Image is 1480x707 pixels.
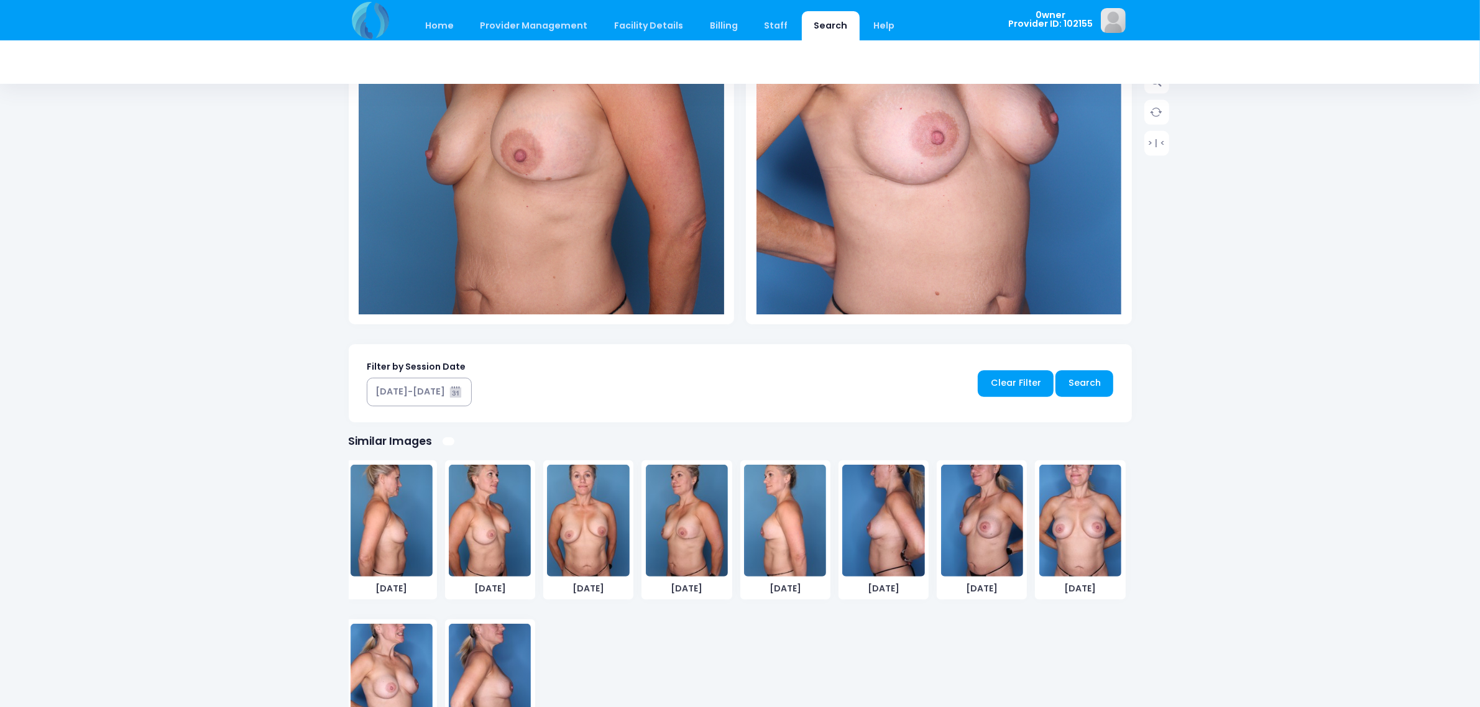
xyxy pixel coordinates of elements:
img: image [941,465,1023,577]
a: > | < [1144,130,1169,155]
img: image [1101,8,1126,33]
span: [DATE] [1039,582,1121,595]
a: Search [1055,370,1113,397]
a: Clear Filter [978,370,1054,397]
img: image [547,465,629,577]
a: Billing [697,11,750,40]
img: image [744,465,826,577]
a: Staff [752,11,800,40]
span: [DATE] [744,582,826,595]
span: 0wner Provider ID: 102155 [1008,11,1093,29]
a: Help [862,11,907,40]
span: [DATE] [842,582,924,595]
span: [DATE] [941,582,1023,595]
img: image [646,465,728,577]
label: Filter by Session Date [367,360,466,373]
a: Home [413,11,466,40]
div: [DATE]-[DATE] [375,385,445,398]
a: Search [802,11,860,40]
span: [DATE] [646,582,728,595]
h1: Similar Images [349,435,433,448]
img: image [842,465,924,577]
a: Provider Management [468,11,600,40]
a: Facility Details [602,11,696,40]
img: image [351,465,433,577]
img: image [449,465,531,577]
img: image [1039,465,1121,577]
span: [DATE] [351,582,433,595]
span: [DATE] [449,582,531,595]
span: [DATE] [547,582,629,595]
